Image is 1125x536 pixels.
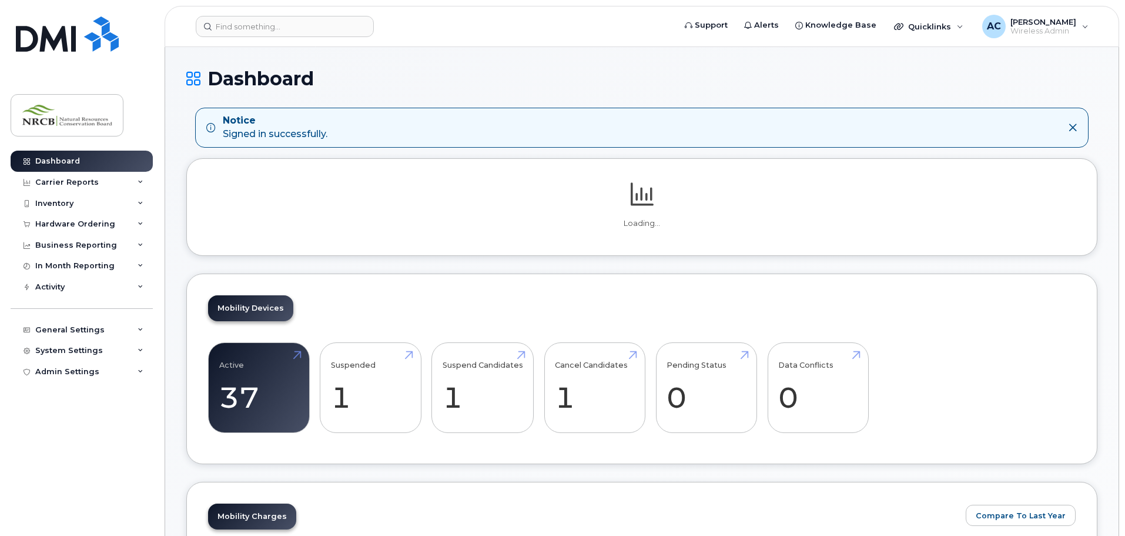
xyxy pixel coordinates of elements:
[186,68,1097,89] h1: Dashboard
[443,349,523,427] a: Suspend Candidates 1
[667,349,746,427] a: Pending Status 0
[331,349,410,427] a: Suspended 1
[778,349,858,427] a: Data Conflicts 0
[555,349,634,427] a: Cancel Candidates 1
[223,114,327,128] strong: Notice
[208,504,296,530] a: Mobility Charges
[976,510,1066,521] span: Compare To Last Year
[223,114,327,141] div: Signed in successfully.
[966,505,1076,526] button: Compare To Last Year
[208,295,293,321] a: Mobility Devices
[208,218,1076,229] p: Loading...
[219,349,299,427] a: Active 37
